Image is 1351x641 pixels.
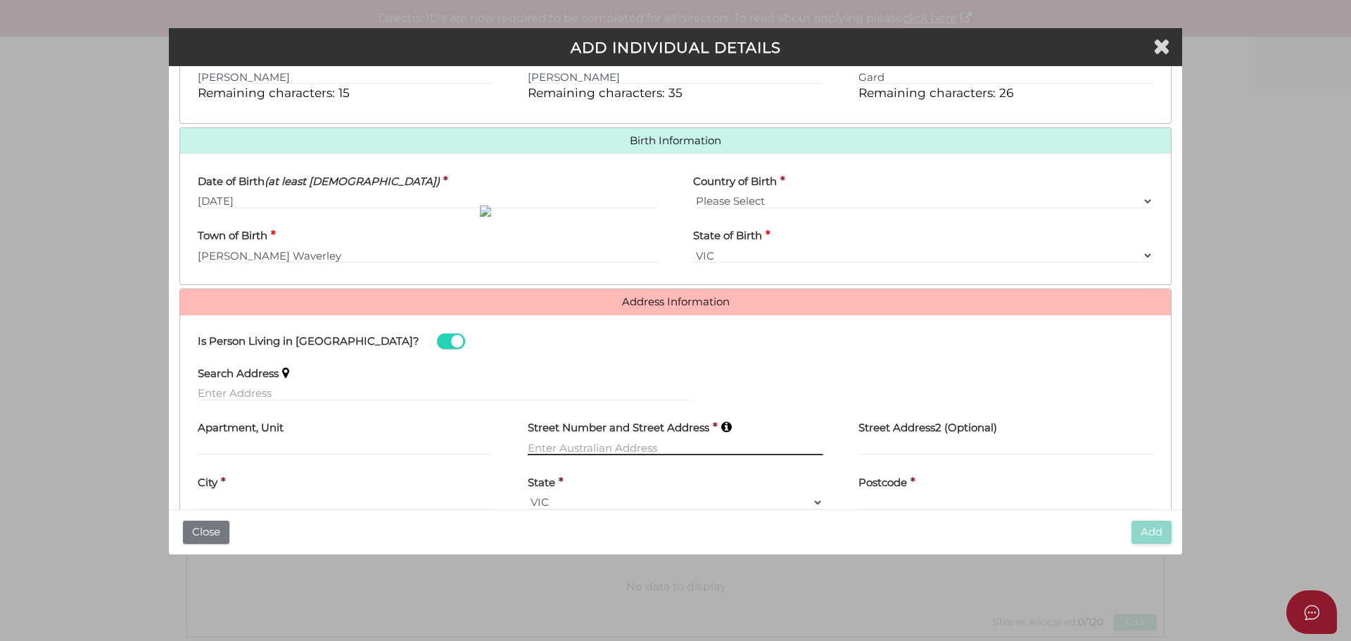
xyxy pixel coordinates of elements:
[858,477,907,489] h4: Postcode
[198,422,284,434] h4: Apartment, Unit
[282,367,289,379] i: Keep typing in your address(including suburb) until it appears
[721,421,732,433] i: Keep typing in your address(including suburb) until it appears
[528,422,709,434] h4: Street Number and Street Address
[198,230,267,242] h4: Town of Birth
[693,230,762,242] h4: State of Birth
[528,440,823,455] input: Enter Australian Address
[528,477,555,489] h4: State
[191,296,1160,308] a: Address Information
[198,386,693,401] input: Enter Address
[1286,590,1337,634] button: Open asap
[198,477,217,489] h4: City
[198,336,419,348] h4: Is Person Living in [GEOGRAPHIC_DATA]?
[198,248,658,263] input: Enter a location
[198,368,279,380] h4: Search Address
[858,422,997,434] h4: Street Address2 (Optional)
[183,521,229,544] button: Close
[1131,521,1172,544] button: Add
